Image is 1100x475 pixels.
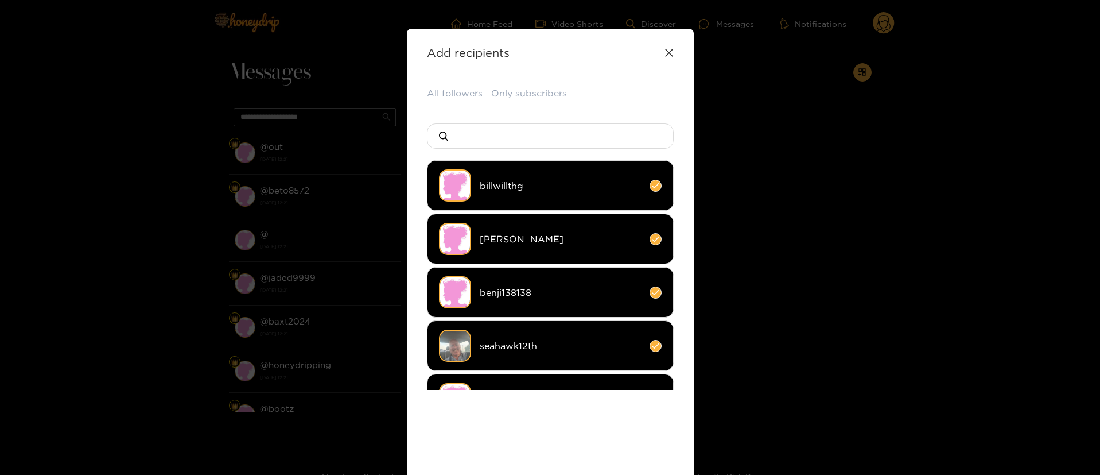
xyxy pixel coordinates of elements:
span: seahawk12th [480,339,641,353]
img: no-avatar.png [439,169,471,202]
button: All followers [427,87,483,100]
button: Only subscribers [491,87,567,100]
img: no-avatar.png [439,276,471,308]
img: 8a4e8-img_3262.jpeg [439,330,471,362]
strong: Add recipients [427,46,510,59]
span: [PERSON_NAME] [480,233,641,246]
span: billwillthg [480,179,641,192]
span: benji138138 [480,286,641,299]
img: no-avatar.png [439,223,471,255]
img: no-avatar.png [439,383,471,415]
